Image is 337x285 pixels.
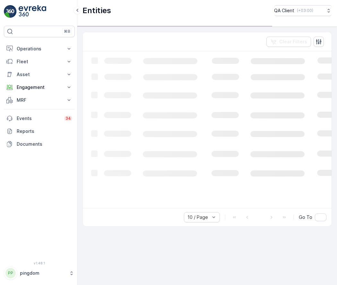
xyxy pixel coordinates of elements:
button: Clear Filters [266,37,311,47]
button: PPpingdom [4,266,75,280]
p: Reports [17,128,72,134]
p: 34 [65,116,71,121]
p: QA Client [274,7,294,14]
span: v 1.48.1 [4,261,75,265]
p: Operations [17,46,62,52]
button: MRF [4,94,75,107]
button: Fleet [4,55,75,68]
button: QA Client(+03:00) [274,5,332,16]
p: Entities [82,5,111,16]
p: Engagement [17,84,62,91]
a: Reports [4,125,75,138]
p: Asset [17,71,62,78]
img: logo [4,5,17,18]
p: ⌘B [64,29,70,34]
div: PP [5,268,16,278]
button: Operations [4,42,75,55]
img: logo_light-DOdMpM7g.png [19,5,46,18]
button: Asset [4,68,75,81]
p: Events [17,115,60,122]
p: ( +03:00 ) [297,8,313,13]
a: Documents [4,138,75,151]
p: Fleet [17,58,62,65]
button: Engagement [4,81,75,94]
p: Documents [17,141,72,147]
a: Events34 [4,112,75,125]
p: MRF [17,97,62,103]
p: Clear Filters [279,39,307,45]
p: pingdom [20,270,66,276]
span: Go To [299,214,312,220]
